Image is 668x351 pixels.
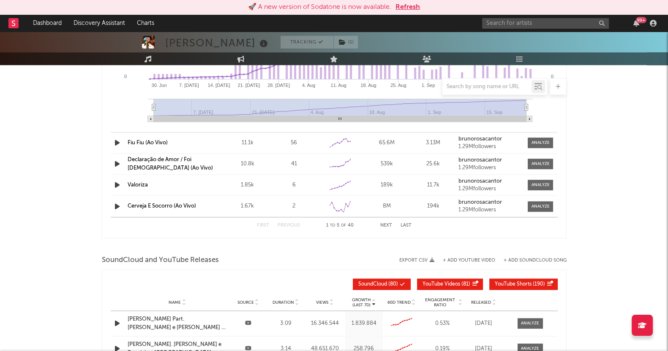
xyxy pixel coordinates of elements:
span: YouTube Videos [423,282,460,287]
text: 0 [124,74,126,79]
input: Search for artists [482,18,609,29]
a: Dashboard [27,15,68,32]
div: 3.13M [412,139,454,147]
p: (Last 7d) [352,302,371,308]
span: SoundCloud and YouTube Releases [102,255,219,265]
span: Source [237,300,254,305]
button: Export CSV [399,258,434,263]
div: 8M [365,202,408,211]
a: Discovery Assistant [68,15,131,32]
div: 6 [273,181,315,189]
div: 1.29M followers [458,165,522,171]
span: ( 190 ) [495,282,545,287]
button: SoundCloud(80) [353,278,411,290]
span: ( 80 ) [358,282,398,287]
div: 10.8k [226,160,269,168]
div: 1.29M followers [458,144,522,150]
button: Previous [278,223,300,228]
div: 🚀 A new version of Sodatone is now available. [248,2,391,12]
div: 1.29M followers [458,186,522,192]
div: 41 [273,160,315,168]
div: + Add YouTube Video [434,258,495,263]
div: 25.6k [412,160,454,168]
span: Name [169,300,181,305]
div: 189k [365,181,408,189]
div: 11.1k [226,139,269,147]
div: 1.29M followers [458,207,522,213]
strong: brunorosacantor [458,157,502,163]
span: ( 1 ) [333,36,358,49]
button: First [257,223,269,228]
span: ( 81 ) [423,282,470,287]
a: brunorosacantor [458,157,522,163]
a: Charts [131,15,160,32]
div: [PERSON_NAME] [165,36,270,50]
span: Engagement Ratio [423,297,458,308]
div: 2 [273,202,315,211]
span: 60D Trend [387,300,411,305]
strong: brunorosacantor [458,178,502,184]
div: 0.53 % [423,319,463,328]
button: 99+ [633,20,639,27]
div: 56 [273,139,315,147]
span: SoundCloud [358,282,387,287]
span: Released [471,300,491,305]
a: [PERSON_NAME] Part. [PERSON_NAME] e [PERSON_NAME] - A Grama Do Vizinho (DVD Evolução) [128,315,227,332]
a: brunorosacantor [458,200,522,205]
a: Cerveja E Socorro (Ao Vivo) [128,203,196,209]
strong: brunorosacantor [458,136,502,142]
span: Views [316,300,328,305]
div: 1.85k [226,181,269,189]
span: of [341,224,346,227]
a: Declaração de Amor / Foi [DEMOGRAPHIC_DATA] (Ao Vivo) [128,157,213,171]
a: brunorosacantor [458,136,522,142]
div: 3:09 [269,319,303,328]
a: Valoriza [128,182,148,188]
button: Tracking [281,36,333,49]
div: 1.839.884 [347,319,381,328]
button: + Add SoundCloud Song [504,258,567,263]
strong: brunorosacantor [458,200,502,205]
a: brunorosacantor [458,178,522,184]
span: to [330,224,335,227]
text: 0 [551,74,553,79]
button: YouTube Shorts(190) [489,278,558,290]
p: Growth [352,297,371,302]
a: Fiu Fiu (Ao Vivo) [128,140,168,146]
input: Search by song name or URL [442,84,532,90]
button: Last [401,223,412,228]
span: YouTube Shorts [495,282,532,287]
button: Refresh [395,2,420,12]
button: + Add SoundCloud Song [495,258,567,263]
div: 16.346.544 [306,319,343,328]
div: 1 5 40 [317,221,363,231]
button: (1) [334,36,358,49]
button: Next [380,223,392,228]
div: 99 + [636,17,646,23]
span: Duration [272,300,294,305]
button: YouTube Videos(81) [417,278,483,290]
div: 65.6M [365,139,408,147]
button: + Add YouTube Video [443,258,495,263]
div: 539k [365,160,408,168]
div: 194k [412,202,454,211]
div: 1.67k [226,202,269,211]
div: [DATE] [467,319,501,328]
div: 11.7k [412,181,454,189]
